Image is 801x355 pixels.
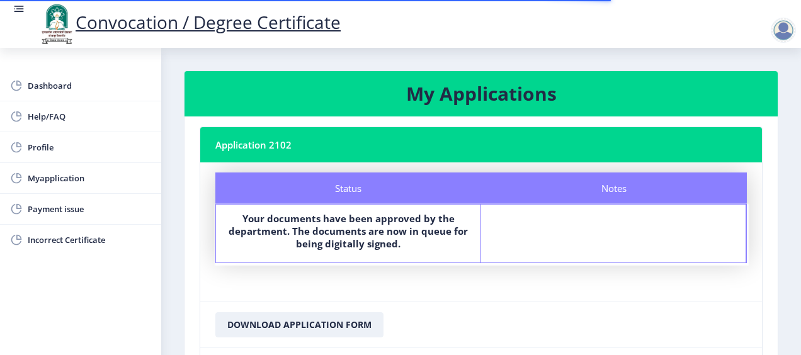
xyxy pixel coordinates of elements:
button: Download Application Form [215,312,383,337]
div: Notes [481,172,747,204]
b: Your documents have been approved by the department. The documents are now in queue for being dig... [229,212,468,250]
span: Incorrect Certificate [28,232,151,247]
div: Status [215,172,481,204]
img: logo [38,3,76,45]
a: Convocation / Degree Certificate [38,10,341,34]
span: Payment issue [28,201,151,217]
nb-card-header: Application 2102 [200,127,762,162]
span: Dashboard [28,78,151,93]
span: Myapplication [28,171,151,186]
span: Help/FAQ [28,109,151,124]
span: Profile [28,140,151,155]
h3: My Applications [200,81,763,106]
